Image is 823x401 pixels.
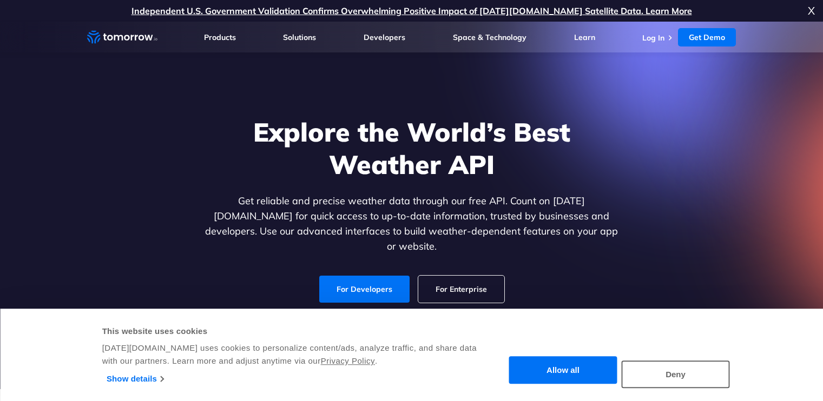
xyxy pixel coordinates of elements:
a: Show details [107,371,163,387]
div: This website uses cookies [102,325,478,338]
a: Independent U.S. Government Validation Confirms Overwhelming Positive Impact of [DATE][DOMAIN_NAM... [131,5,692,16]
a: For Enterprise [418,276,504,303]
a: Log In [642,33,664,43]
div: [DATE][DOMAIN_NAME] uses cookies to personalize content/ads, analyze traffic, and share data with... [102,342,478,367]
a: For Developers [319,276,410,303]
a: Space & Technology [453,32,526,42]
a: Learn [574,32,595,42]
a: Privacy Policy [321,356,375,365]
a: Get Demo [678,28,736,46]
h1: Explore the World’s Best Weather API [203,116,621,181]
button: Allow all [509,357,617,384]
p: Get reliable and precise weather data through our free API. Count on [DATE][DOMAIN_NAME] for quic... [203,193,621,254]
a: Products [204,32,236,42]
button: Deny [622,360,730,388]
a: Solutions [283,32,316,42]
a: Home link [87,29,157,45]
a: Developers [364,32,405,42]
